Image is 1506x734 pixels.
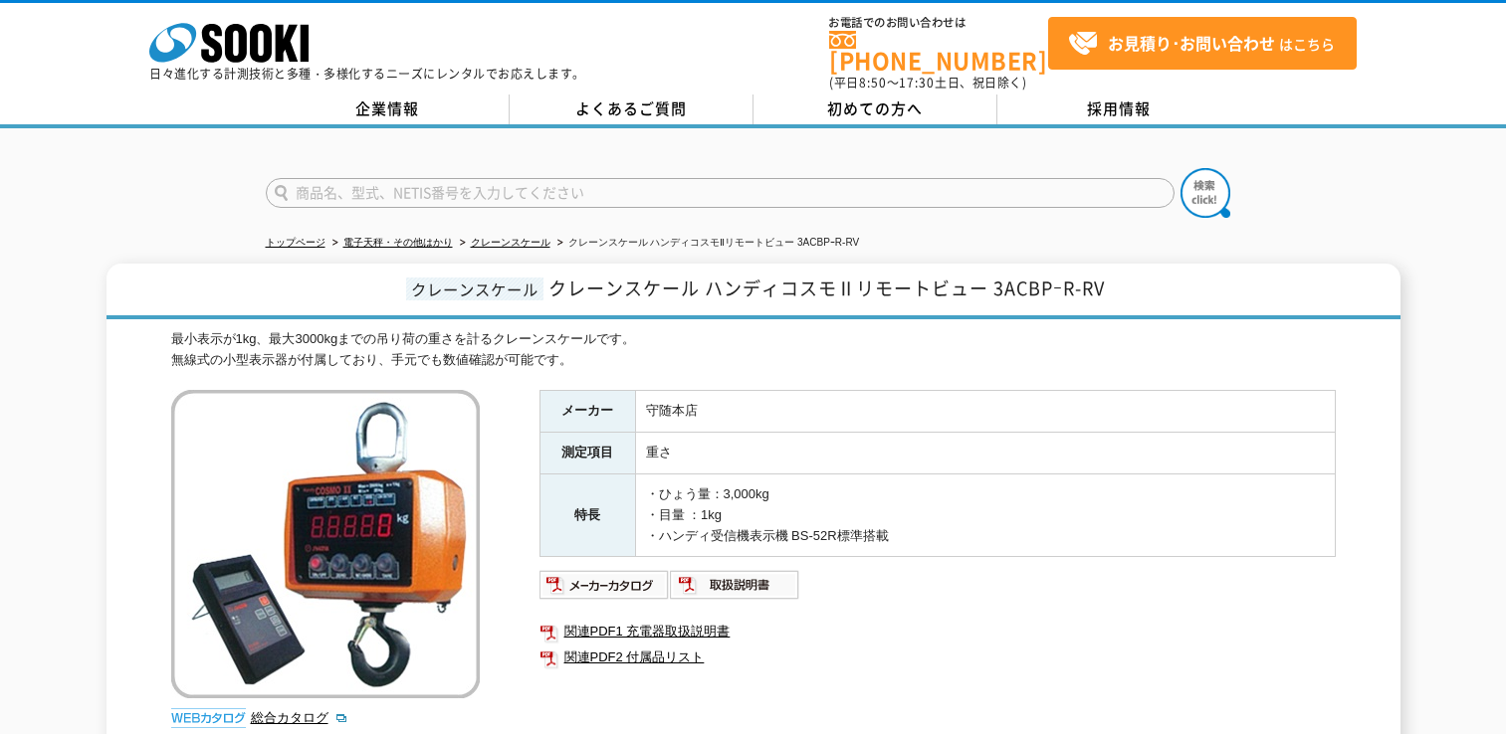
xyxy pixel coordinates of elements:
th: 特長 [539,474,635,557]
span: お電話でのお問い合わせは [829,17,1048,29]
input: 商品名、型式、NETIS番号を入力してください [266,178,1175,208]
span: はこちら [1068,29,1335,59]
img: 取扱説明書 [670,569,800,601]
span: クレーンスケール [406,277,543,300]
div: 最小表示が1kg、最大3000kgまでの吊り荷の重さを計るクレーンスケールです。 無線式の小型表示器が付属しており、手元でも数値確認が可能です。 [171,329,1336,371]
a: 総合カタログ [251,710,348,725]
span: クレーンスケール ハンディコスモⅡリモートビュー 3ACBPｰR-RV [548,275,1105,301]
a: メーカーカタログ [539,583,670,598]
a: 取扱説明書 [670,583,800,598]
a: よくあるご質問 [510,94,753,124]
a: [PHONE_NUMBER] [829,31,1048,72]
span: (平日 ～ 土日、祝日除く) [829,74,1026,92]
strong: お見積り･お問い合わせ [1108,31,1275,55]
a: 電子天秤・その他はかり [343,237,453,248]
a: クレーンスケール [471,237,550,248]
a: お見積り･お問い合わせはこちら [1048,17,1357,70]
span: 初めての方へ [827,97,923,119]
img: メーカーカタログ [539,569,670,601]
a: 初めての方へ [753,94,997,124]
td: ・ひょう量：3,000kg ・目量 ：1kg ・ハンディ受信機表示機 BS-52R標準搭載 [635,474,1335,557]
a: 関連PDF2 付属品リスト [539,644,1336,670]
th: メーカー [539,391,635,433]
a: 関連PDF1 充電器取扱説明書 [539,619,1336,644]
p: 日々進化する計測技術と多種・多様化するニーズにレンタルでお応えします。 [149,68,585,80]
a: 採用情報 [997,94,1241,124]
span: 17:30 [899,74,935,92]
span: 8:50 [859,74,887,92]
a: トップページ [266,237,325,248]
img: btn_search.png [1181,168,1230,218]
td: 守随本店 [635,391,1335,433]
li: クレーンスケール ハンディコスモⅡリモートビュー 3ACBPｰR-RV [553,233,860,254]
img: webカタログ [171,708,246,728]
a: 企業情報 [266,94,510,124]
th: 測定項目 [539,433,635,474]
img: クレーンスケール ハンディコスモⅡリモートビュー 3ACBPｰR-RV [171,390,480,698]
td: 重さ [635,433,1335,474]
